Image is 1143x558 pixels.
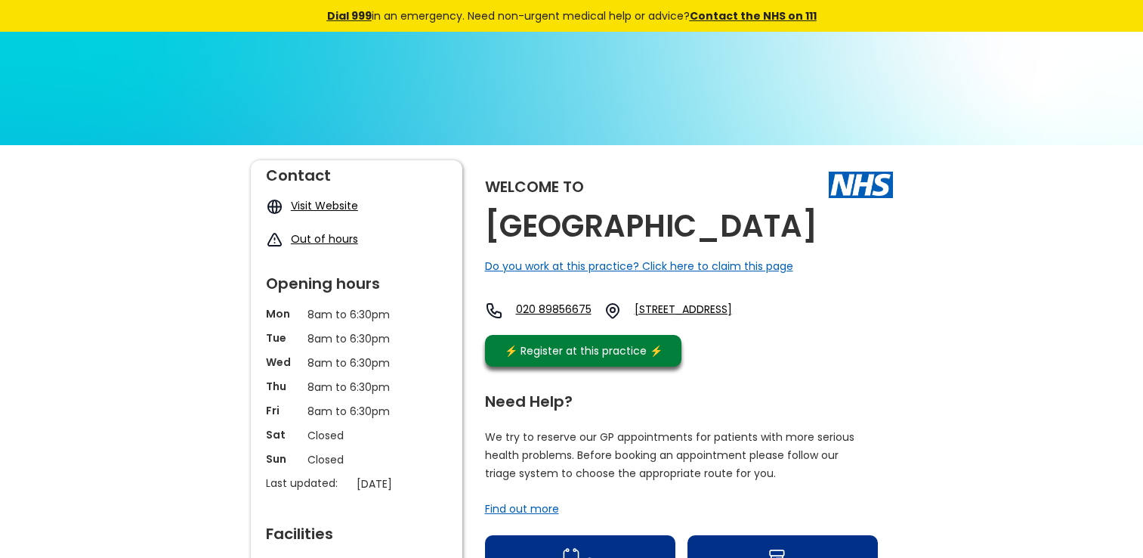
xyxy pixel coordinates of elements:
a: Find out more [485,501,559,516]
div: in an emergency. Need non-urgent medical help or advice? [224,8,919,24]
p: 8am to 6:30pm [307,403,406,420]
p: Tue [266,330,300,346]
p: 8am to 6:30pm [307,330,406,347]
h2: [GEOGRAPHIC_DATA] [485,209,817,243]
p: [DATE] [357,476,455,492]
a: ⚡️ Register at this practice ⚡️ [485,335,681,367]
div: Opening hours [266,268,447,291]
div: Facilities [266,519,447,541]
p: Sun [266,451,300,467]
p: 8am to 6:30pm [307,379,406,395]
p: Closed [307,427,406,444]
p: Last updated: [266,476,349,491]
img: The NHS logo [829,172,893,197]
p: Thu [266,379,300,394]
img: exclamation icon [266,231,283,249]
p: Fri [266,403,300,418]
div: Contact [266,160,447,183]
a: Visit Website [291,198,358,213]
a: [STREET_ADDRESS] [635,302,786,320]
p: 8am to 6:30pm [307,355,406,371]
a: Do you work at this practice? Click here to claim this page [485,259,793,274]
p: Closed [307,451,406,468]
img: telephone icon [485,302,503,320]
div: ⚡️ Register at this practice ⚡️ [497,343,671,359]
a: 020 89856675 [516,302,592,320]
p: 8am to 6:30pm [307,306,406,323]
a: Contact the NHS on 111 [690,8,817,23]
p: Wed [266,355,300,370]
img: practice location icon [604,302,622,320]
a: Out of hours [291,231,358,246]
p: We try to reserve our GP appointments for patients with more serious health problems. Before book... [485,428,855,482]
p: Mon [266,306,300,321]
img: globe icon [266,198,283,215]
div: Welcome to [485,179,584,194]
a: Dial 999 [327,8,372,23]
p: Sat [266,427,300,442]
div: Need Help? [485,386,878,409]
